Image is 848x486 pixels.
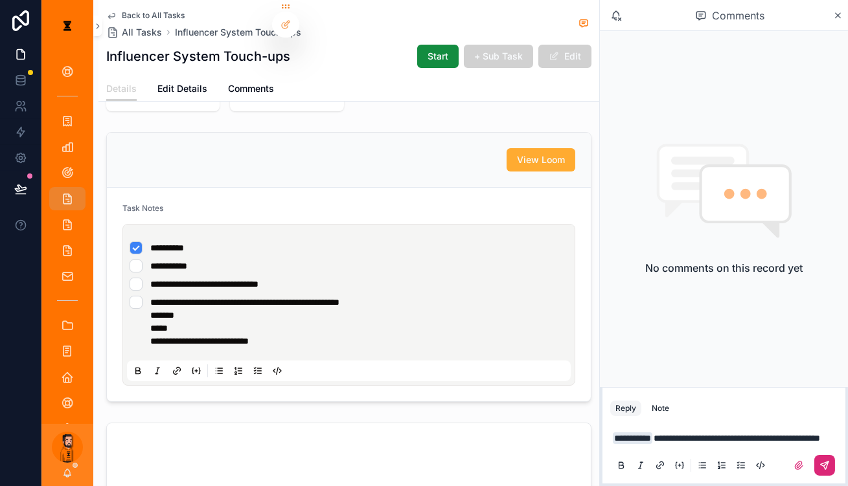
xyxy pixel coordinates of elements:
h2: No comments on this record yet [645,260,803,276]
button: Note [647,401,674,416]
button: View Loom [507,148,575,171]
span: Task Notes [122,203,163,213]
a: All Tasks [106,26,162,39]
span: Details [106,82,137,95]
span: Start [428,50,448,63]
button: Start [417,45,459,68]
button: Reply [610,401,641,416]
span: Comments [228,82,274,95]
span: All Tasks [122,26,162,39]
img: App logo [57,16,78,36]
span: Comments [712,8,764,23]
a: Details [106,77,137,102]
div: scrollable content [41,52,93,424]
a: Back to All Tasks [106,10,185,21]
div: Note [652,403,669,414]
span: Back to All Tasks [122,10,185,21]
a: Influencer System Touch-ups [175,26,301,39]
h1: Influencer System Touch-ups [106,47,290,65]
button: + Sub Task [464,45,533,68]
span: Edit Details [157,82,207,95]
button: Edit [538,45,591,68]
span: View Loom [517,153,565,166]
a: Edit Details [157,77,207,103]
a: Comments [228,77,274,103]
span: + Sub Task [474,50,523,63]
